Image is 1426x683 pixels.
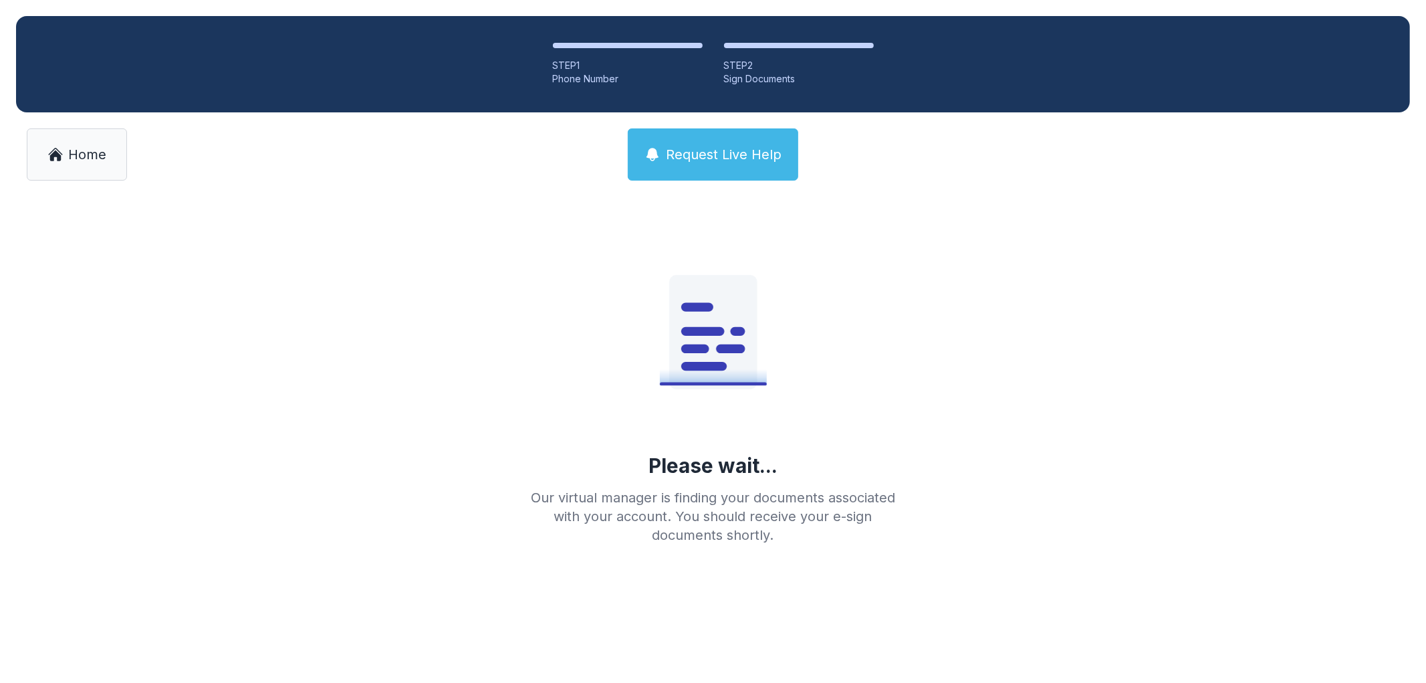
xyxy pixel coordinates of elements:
div: Our virtual manager is finding your documents associated with your account. You should receive yo... [521,488,906,545]
div: Phone Number [553,72,703,86]
div: STEP 1 [553,59,703,72]
span: Request Live Help [666,145,782,164]
div: Please wait... [648,454,778,478]
div: Sign Documents [724,72,874,86]
span: Home [69,145,107,164]
div: STEP 2 [724,59,874,72]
